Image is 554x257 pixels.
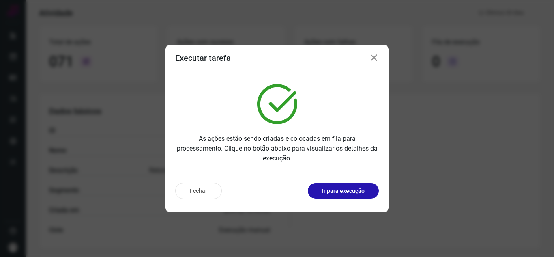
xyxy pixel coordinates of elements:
[308,183,379,199] button: Ir para execução
[322,187,365,195] p: Ir para execução
[175,183,222,199] button: Fechar
[175,134,379,163] p: As ações estão sendo criadas e colocadas em fila para processamento. Clique no botão abaixo para ...
[175,53,231,63] h3: Executar tarefa
[257,84,297,124] img: verified.svg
